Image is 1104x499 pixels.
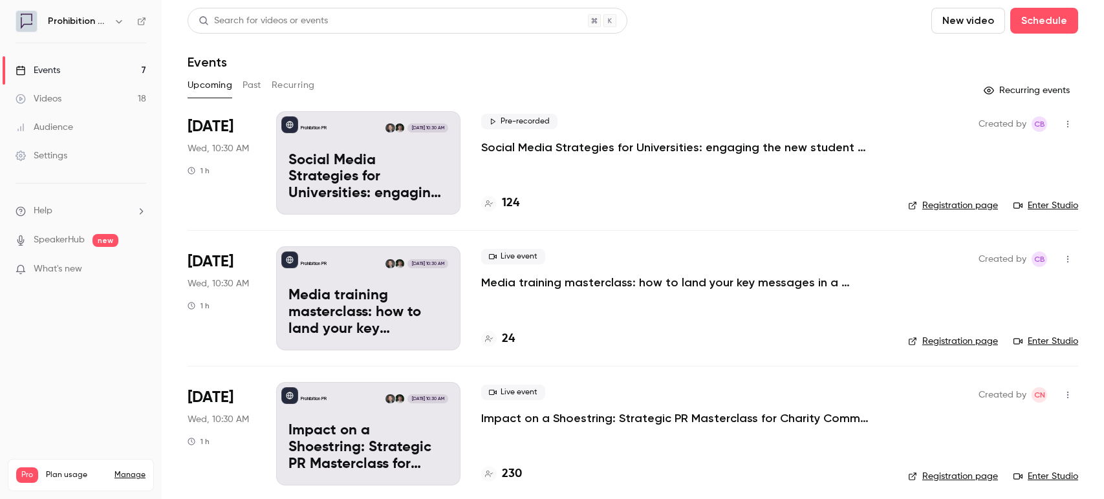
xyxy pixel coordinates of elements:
[407,394,448,403] span: [DATE] 10:30 AM
[481,330,515,348] a: 24
[502,195,519,212] h4: 124
[481,410,869,426] a: Impact on a Shoestring: Strategic PR Masterclass for Charity Comms Teams
[301,125,327,131] p: Prohibition PR
[502,465,522,483] h4: 230
[978,80,1078,101] button: Recurring events
[1013,470,1078,483] a: Enter Studio
[16,149,67,162] div: Settings
[288,423,448,472] p: Impact on a Shoestring: Strategic PR Masterclass for Charity Comms Teams
[1034,251,1045,267] span: CB
[979,116,1026,132] span: Created by
[1034,116,1045,132] span: CB
[1013,335,1078,348] a: Enter Studio
[188,165,210,176] div: 1 h
[1032,116,1047,132] span: Claire Beaumont
[16,11,37,32] img: Prohibition PR
[395,394,404,403] img: Will Ockenden
[288,153,448,202] p: Social Media Strategies for Universities: engaging the new student cohort
[188,251,233,272] span: [DATE]
[16,204,146,218] li: help-dropdown-opener
[92,234,118,247] span: new
[276,246,460,350] a: Media training masterclass: how to land your key messages in a digital-first worldProhibition PRW...
[16,467,38,483] span: Pro
[272,75,315,96] button: Recurring
[481,195,519,212] a: 124
[16,64,60,77] div: Events
[16,92,61,105] div: Videos
[979,387,1026,403] span: Created by
[301,260,327,267] p: Prohibition PR
[188,142,249,155] span: Wed, 10:30 AM
[16,121,73,134] div: Audience
[1032,387,1047,403] span: Chris Norton
[385,259,395,268] img: Chris Norton
[908,199,998,212] a: Registration page
[385,394,395,403] img: Chris Norton
[481,275,869,290] a: Media training masterclass: how to land your key messages in a digital-first world
[188,382,255,485] div: Oct 15 Wed, 10:30 AM (Europe/London)
[481,140,869,155] a: Social Media Strategies for Universities: engaging the new student cohort
[931,8,1005,34] button: New video
[114,470,146,480] a: Manage
[199,14,328,28] div: Search for videos or events
[288,288,448,337] p: Media training masterclass: how to land your key messages in a digital-first world
[385,123,395,133] img: Chris Norton
[188,387,233,408] span: [DATE]
[46,470,107,480] span: Plan usage
[502,330,515,348] h4: 24
[1032,251,1047,267] span: Claire Beaumont
[407,123,448,133] span: [DATE] 10:30 AM
[1010,8,1078,34] button: Schedule
[188,413,249,426] span: Wed, 10:30 AM
[407,259,448,268] span: [DATE] 10:30 AM
[481,249,545,264] span: Live event
[243,75,261,96] button: Past
[908,470,998,483] a: Registration page
[301,396,327,402] p: Prohibition PR
[188,75,232,96] button: Upcoming
[34,204,52,218] span: Help
[395,259,404,268] img: Will Ockenden
[481,114,557,129] span: Pre-recorded
[34,262,82,276] span: What's new
[979,251,1026,267] span: Created by
[188,54,227,70] h1: Events
[1034,387,1045,403] span: CN
[481,385,545,400] span: Live event
[188,116,233,137] span: [DATE]
[276,111,460,215] a: Social Media Strategies for Universities: engaging the new student cohortProhibition PRWill Ocken...
[48,15,109,28] h6: Prohibition PR
[188,301,210,311] div: 1 h
[908,335,998,348] a: Registration page
[188,246,255,350] div: Oct 8 Wed, 10:30 AM (Europe/London)
[1013,199,1078,212] a: Enter Studio
[188,277,249,290] span: Wed, 10:30 AM
[481,465,522,483] a: 230
[276,382,460,485] a: Impact on a Shoestring: Strategic PR Masterclass for Charity Comms TeamsProhibition PRWill Ockend...
[188,436,210,447] div: 1 h
[188,111,255,215] div: Sep 24 Wed, 10:30 AM (Europe/London)
[34,233,85,247] a: SpeakerHub
[395,123,404,133] img: Will Ockenden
